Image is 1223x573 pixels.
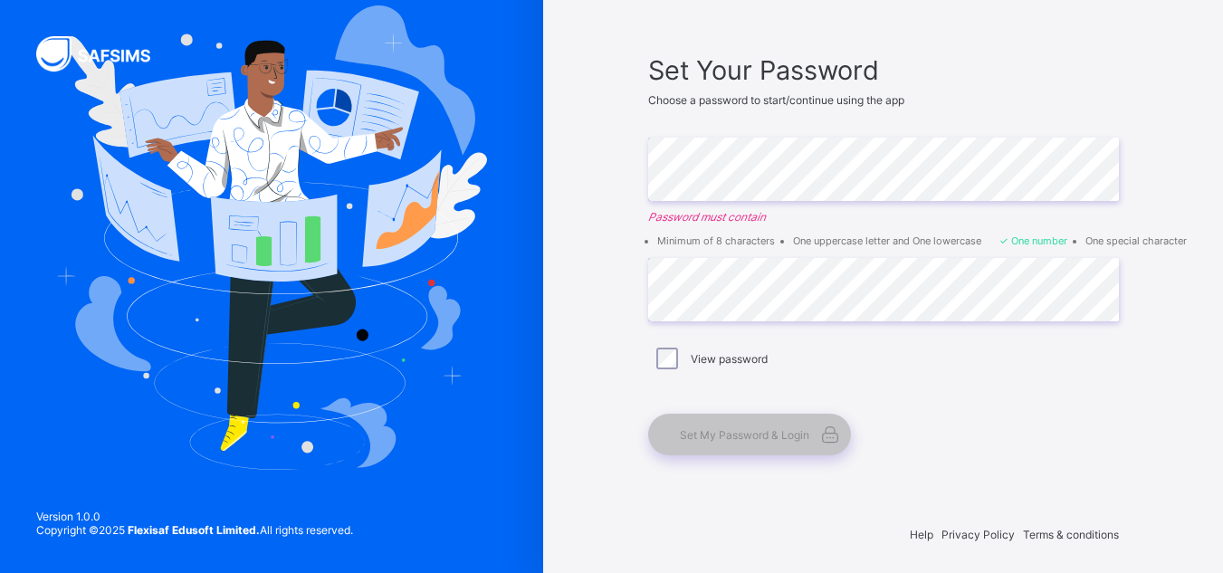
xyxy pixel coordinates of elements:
img: Hero Image [56,5,487,469]
span: Set Your Password [648,54,1119,86]
span: Privacy Policy [941,528,1015,541]
li: One number [999,234,1067,247]
em: Password must contain [648,210,1119,224]
li: Minimum of 8 characters [657,234,775,247]
span: Set My Password & Login [680,428,809,442]
img: SAFSIMS Logo [36,36,172,72]
li: One special character [1085,234,1187,247]
strong: Flexisaf Edusoft Limited. [128,523,260,537]
span: Terms & conditions [1023,528,1119,541]
li: One uppercase letter and One lowercase [793,234,981,247]
span: Copyright © 2025 All rights reserved. [36,523,353,537]
span: Help [910,528,933,541]
span: Choose a password to start/continue using the app [648,93,904,107]
label: View password [691,352,768,366]
span: Version 1.0.0 [36,510,353,523]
